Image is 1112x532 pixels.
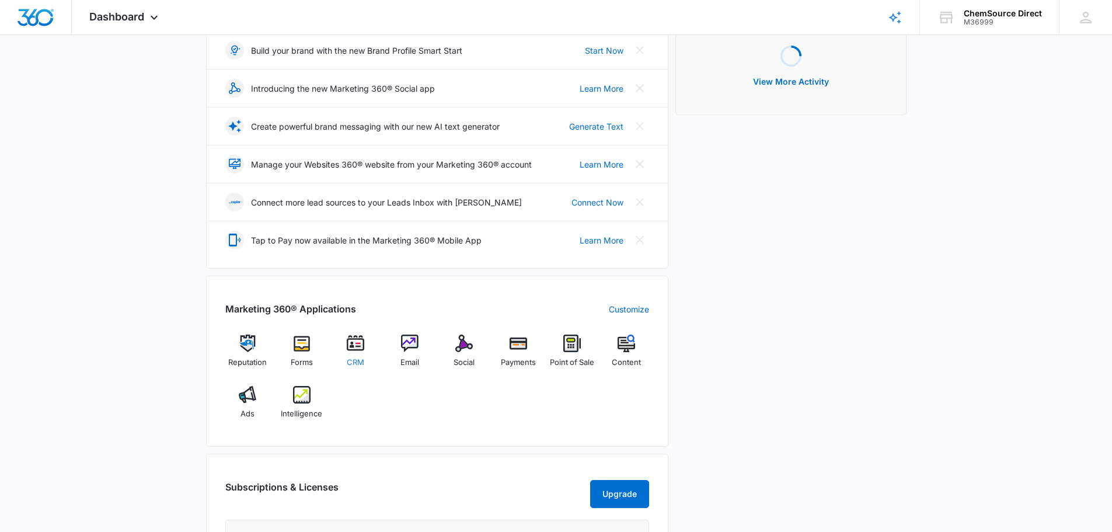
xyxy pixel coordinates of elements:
span: Social [454,357,475,368]
p: Build your brand with the new Brand Profile Smart Start [251,44,462,57]
h2: Subscriptions & Licenses [225,480,339,503]
span: Point of Sale [550,357,594,368]
span: Payments [501,357,536,368]
span: Email [400,357,419,368]
p: Introducing the new Marketing 360® Social app [251,82,435,95]
a: Learn More [580,234,623,246]
button: Close [630,117,649,135]
a: Start Now [585,44,623,57]
span: Ads [240,408,255,420]
span: Intelligence [281,408,322,420]
div: account name [964,9,1042,18]
a: Learn More [580,158,623,171]
span: Reputation [228,357,267,368]
a: Connect Now [571,196,623,208]
a: Generate Text [569,120,623,133]
button: Close [630,41,649,60]
button: Close [630,231,649,249]
button: Close [630,155,649,173]
p: Tap to Pay now available in the Marketing 360® Mobile App [251,234,482,246]
a: Forms [279,335,324,377]
a: Learn More [580,82,623,95]
button: Close [630,193,649,211]
p: Manage your Websites 360® website from your Marketing 360® account [251,158,532,171]
div: account id [964,18,1042,26]
a: Reputation [225,335,270,377]
button: View More Activity [741,68,841,96]
a: Point of Sale [550,335,595,377]
span: Forms [291,357,313,368]
p: Connect more lead sources to your Leads Inbox with [PERSON_NAME] [251,196,522,208]
a: Social [442,335,487,377]
a: Payments [496,335,541,377]
p: Create powerful brand messaging with our new AI text generator [251,120,500,133]
a: Intelligence [279,386,324,428]
h2: Marketing 360® Applications [225,302,356,316]
span: Content [612,357,641,368]
span: CRM [347,357,364,368]
a: Ads [225,386,270,428]
a: Customize [609,303,649,315]
span: Dashboard [89,11,144,23]
button: Upgrade [590,480,649,508]
a: Email [388,335,433,377]
button: Close [630,79,649,98]
a: Content [604,335,649,377]
a: CRM [333,335,378,377]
